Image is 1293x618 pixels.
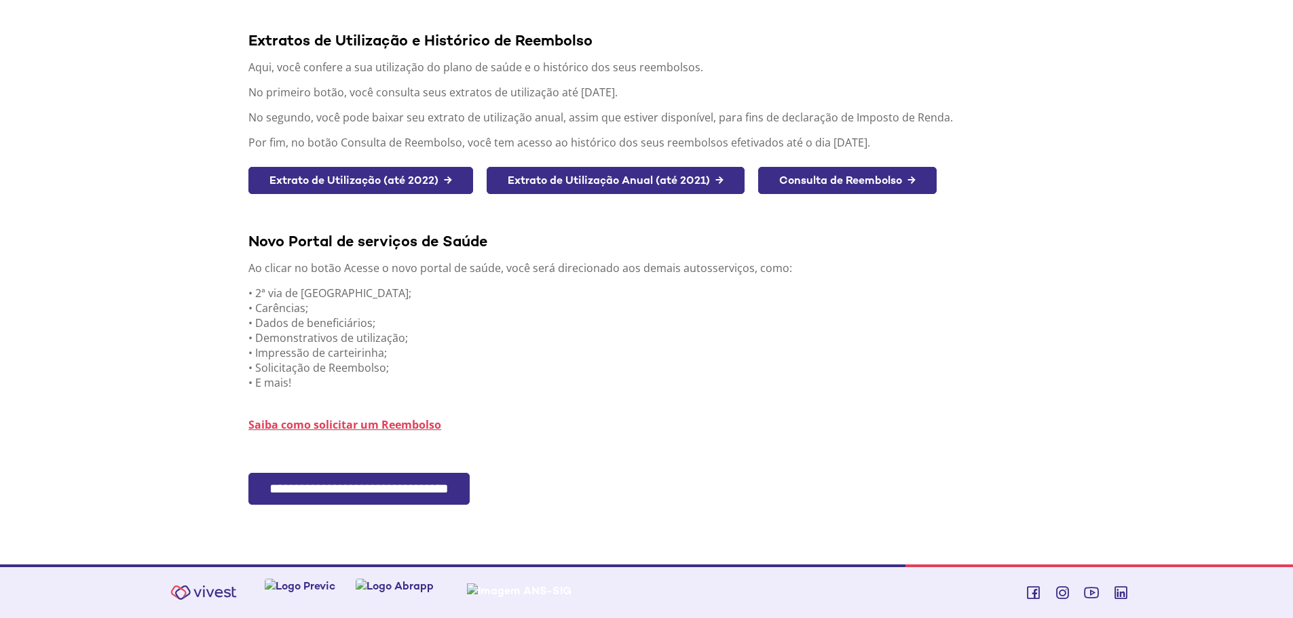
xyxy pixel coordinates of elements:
p: No primeiro botão, você consulta seus extratos de utilização até [DATE]. [248,85,1055,100]
div: Extratos de Utilização e Histórico de Reembolso [248,31,1055,50]
p: Aqui, você confere a sua utilização do plano de saúde e o histórico dos seus reembolsos. [248,60,1055,75]
p: Por fim, no botão Consulta de Reembolso, você tem acesso ao histórico dos seus reembolsos efetiva... [248,135,1055,150]
p: Ao clicar no botão Acesse o novo portal de saúde, você será direcionado aos demais autosserviços,... [248,260,1055,275]
p: • 2ª via de [GEOGRAPHIC_DATA]; • Carências; • Dados de beneficiários; • Demonstrativos de utiliza... [248,286,1055,390]
p: No segundo, você pode baixar seu extrato de utilização anual, assim que estiver disponível, para ... [248,110,1055,125]
a: Consulta de Reembolso → [758,167,937,195]
section: <span lang="pt-BR" dir="ltr">FacPlanPortlet - SSO Fácil</span> [248,473,1055,539]
a: Extrato de Utilização Anual (até 2021) → [487,167,745,195]
img: Logo Abrapp [356,579,434,593]
img: Vivest [163,577,244,608]
img: Imagem ANS-SIG [529,579,634,593]
a: Extrato de Utilização (até 2022) → [248,167,473,195]
div: Novo Portal de serviços de Saúde [248,231,1055,250]
img: Logo Previc [265,579,335,593]
a: Saiba como solicitar um Reembolso [248,417,441,432]
img: Logo ANS [454,579,517,593]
